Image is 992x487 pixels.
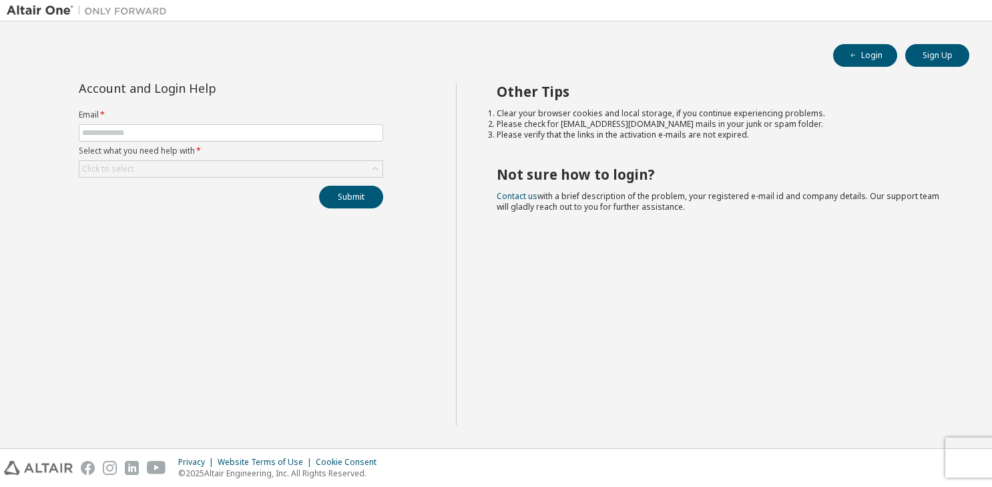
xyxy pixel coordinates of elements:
[497,119,946,130] li: Please check for [EMAIL_ADDRESS][DOMAIN_NAME] mails in your junk or spam folder.
[497,190,939,212] span: with a brief description of the problem, your registered e-mail id and company details. Our suppo...
[147,461,166,475] img: youtube.svg
[79,161,383,177] div: Click to select
[178,457,218,468] div: Privacy
[103,461,117,475] img: instagram.svg
[497,190,537,202] a: Contact us
[497,166,946,183] h2: Not sure how to login?
[833,44,897,67] button: Login
[125,461,139,475] img: linkedin.svg
[81,461,95,475] img: facebook.svg
[497,108,946,119] li: Clear your browser cookies and local storage, if you continue experiencing problems.
[79,110,383,120] label: Email
[497,130,946,140] li: Please verify that the links in the activation e-mails are not expired.
[7,4,174,17] img: Altair One
[316,457,385,468] div: Cookie Consent
[178,468,385,479] p: © 2025 Altair Engineering, Inc. All Rights Reserved.
[905,44,969,67] button: Sign Up
[79,146,383,156] label: Select what you need help with
[79,83,322,94] div: Account and Login Help
[319,186,383,208] button: Submit
[218,457,316,468] div: Website Terms of Use
[4,461,73,475] img: altair_logo.svg
[82,164,134,174] div: Click to select
[497,83,946,100] h2: Other Tips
